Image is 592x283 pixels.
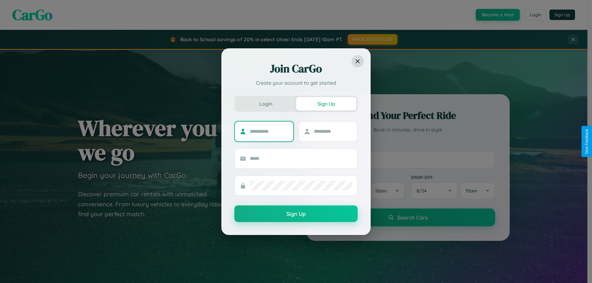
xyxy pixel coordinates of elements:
[234,79,358,87] p: Create your account to get started
[236,97,296,111] button: Login
[296,97,356,111] button: Sign Up
[234,61,358,76] h2: Join CarGo
[585,129,589,154] div: Give Feedback
[234,205,358,222] button: Sign Up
